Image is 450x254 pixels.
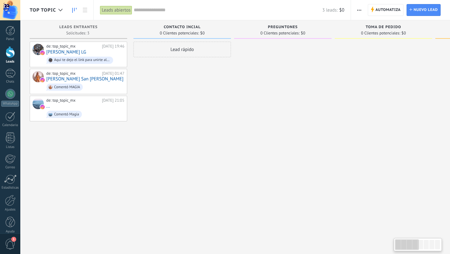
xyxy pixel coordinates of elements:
[66,31,89,35] span: Solicitudes: 3
[46,104,50,109] a: ...
[40,78,45,82] img: instagram.svg
[268,25,298,29] span: PREGUNTONES
[54,85,80,89] div: Comentó MAGIA
[322,7,337,13] span: 3 leads:
[32,44,44,55] div: A D R I A N LG
[1,145,19,149] div: Listas
[102,44,124,49] div: [DATE] 19:46
[361,31,400,35] span: 0 Clientes potenciales:
[366,25,401,29] span: TOMA DE PEDIDO
[100,6,132,15] div: Leads abiertos
[1,101,19,107] div: WhatsApp
[133,42,231,57] div: Lead rápido
[1,165,19,170] div: Correo
[102,71,124,76] div: [DATE] 01:47
[46,71,100,76] div: de: top_topic_mx
[1,37,19,41] div: Panel
[11,237,16,242] span: 1
[137,25,228,30] div: Contacto iNCIAL
[32,71,44,82] div: Kassandra San Andrés
[30,7,56,13] span: TOP TOPIC
[1,186,19,190] div: Estadísticas
[54,58,110,62] div: Aqui te dejo el link para unirte al grupo, 👇🏻 si no puedes unirte por aqui, puedes comentar la pa...
[160,31,199,35] span: 0 Clientes potenciales:
[59,25,98,29] span: Leads Entrantes
[237,25,328,30] div: PREGUNTONES
[260,31,299,35] span: 0 Clientes potenciales:
[1,60,19,64] div: Leads
[368,4,403,16] a: Automatiza
[1,230,19,234] div: Ayuda
[46,44,100,49] div: de: top_topic_mx
[339,7,344,13] span: $0
[413,4,438,16] span: Nuevo lead
[46,49,86,55] a: [PERSON_NAME] LG
[301,31,305,35] span: $0
[164,25,201,29] span: Contacto iNCIAL
[40,51,45,55] img: instagram.svg
[46,76,123,82] a: [PERSON_NAME] San [PERSON_NAME]
[40,105,45,109] img: instagram.svg
[200,31,205,35] span: $0
[46,98,100,103] div: de: top_topic_mx
[402,31,406,35] span: $0
[338,25,429,30] div: TOMA DE PEDIDO
[33,25,124,30] div: Leads Entrantes
[54,112,79,117] div: Comentó Magia
[1,208,19,212] div: Ajustes
[1,80,19,84] div: Chats
[375,4,401,16] span: Automatiza
[1,123,19,127] div: Calendario
[102,98,124,103] div: [DATE] 21:05
[407,4,441,16] a: Nuevo lead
